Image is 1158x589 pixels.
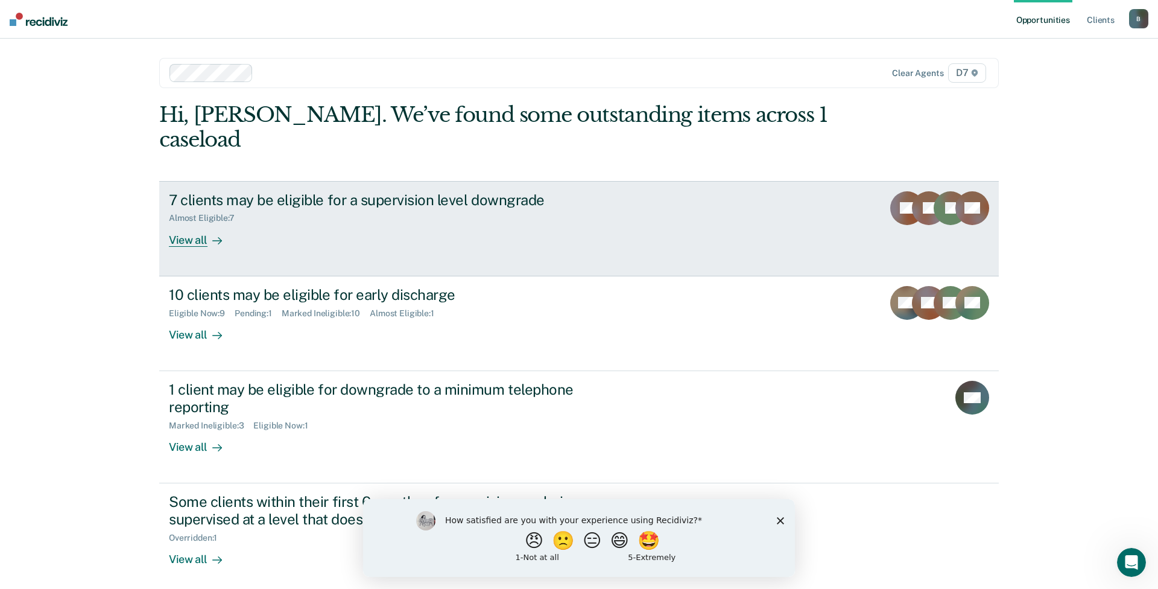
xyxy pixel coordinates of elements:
[169,430,236,454] div: View all
[159,103,831,152] div: Hi, [PERSON_NAME]. We’ve found some outstanding items across 1 caseload
[1117,548,1146,577] iframe: Intercom live chat
[235,308,282,319] div: Pending : 1
[169,381,592,416] div: 1 client may be eligible for downgrade to a minimum telephone reporting
[159,276,999,371] a: 10 clients may be eligible for early dischargeEligible Now:9Pending:1Marked Ineligible:10Almost E...
[370,308,444,319] div: Almost Eligible : 1
[1129,9,1148,28] button: B
[253,421,317,431] div: Eligible Now : 1
[282,308,370,319] div: Marked Ineligible : 10
[159,371,999,483] a: 1 client may be eligible for downgrade to a minimum telephone reportingMarked Ineligible:3Eligibl...
[169,191,592,209] div: 7 clients may be eligible for a supervision level downgrade
[169,318,236,342] div: View all
[892,68,943,78] div: Clear agents
[169,213,244,223] div: Almost Eligible : 7
[169,543,236,566] div: View all
[10,13,68,26] img: Recidiviz
[159,181,999,276] a: 7 clients may be eligible for a supervision level downgradeAlmost Eligible:7View all
[169,493,592,528] div: Some clients within their first 6 months of supervision are being supervised at a level that does...
[169,286,592,304] div: 10 clients may be eligible for early discharge
[169,421,253,431] div: Marked Ineligible : 3
[169,308,235,319] div: Eligible Now : 9
[948,63,986,83] span: D7
[363,499,795,577] iframe: Survey by Kim from Recidiviz
[169,223,236,247] div: View all
[169,533,227,543] div: Overridden : 1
